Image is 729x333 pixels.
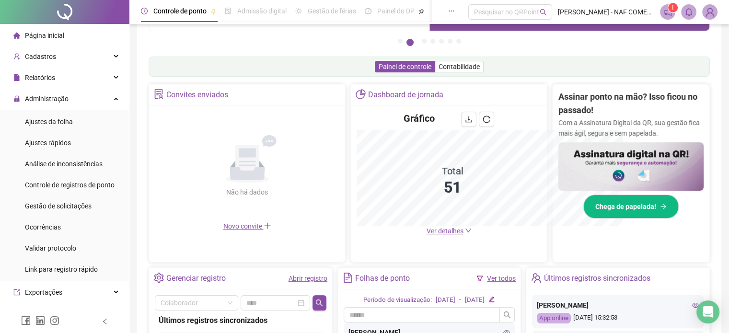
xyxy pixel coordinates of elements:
span: arrow-right [660,203,667,210]
span: Contabilidade [439,63,480,70]
div: Últimos registros sincronizados [159,314,323,326]
span: Gestão de férias [308,7,356,15]
span: [PERSON_NAME] - NAF COMERCIAL DE ALIMENTOS LTDA [558,7,654,17]
img: banner%2F02c71560-61a6-44d4-94b9-c8ab97240462.png [558,142,704,191]
span: reload [483,115,490,123]
div: Dashboard de jornada [368,87,443,103]
span: export [13,289,20,296]
span: Controle de ponto [153,7,207,15]
span: Painel do DP [377,7,415,15]
span: Cadastros [25,53,56,60]
span: left [102,318,108,325]
button: 3 [422,39,427,44]
span: filter [476,275,483,282]
div: Período de visualização: [363,295,432,305]
span: Administração [25,95,69,103]
a: Abrir registro [289,275,327,282]
div: App online [537,313,571,324]
span: user-add [13,53,20,60]
span: sun [295,8,302,14]
span: instagram [50,316,59,325]
h2: Assinar ponto na mão? Isso ficou no passado! [558,90,704,117]
span: Admissão digital [237,7,287,15]
span: clock-circle [141,8,148,14]
a: Ver todos [487,275,516,282]
span: solution [154,89,164,99]
span: search [540,9,547,16]
span: Controle de registros de ponto [25,181,115,189]
span: edit [488,296,495,302]
span: Página inicial [25,32,64,39]
span: Relatórios [25,74,55,81]
span: Novo convite [223,222,271,230]
span: setting [154,273,164,283]
span: ellipsis [448,8,455,14]
span: Ocorrências [25,223,61,231]
div: [DATE] [436,295,455,305]
span: search [503,311,511,319]
span: Chega de papelada! [595,201,656,212]
button: 4 [430,39,435,44]
span: pushpin [210,9,216,14]
span: Ajustes rápidos [25,139,71,147]
a: Ver detalhes down [427,227,472,235]
span: bell [684,8,693,16]
span: file [13,74,20,81]
span: pushpin [418,9,424,14]
span: down [465,227,472,234]
span: lock [13,95,20,102]
button: 2 [406,39,414,46]
div: [DATE] 15:32:53 [537,313,699,324]
span: file-text [343,273,353,283]
span: Integrações [25,310,60,317]
div: Convites enviados [166,87,228,103]
div: Open Intercom Messenger [696,300,719,323]
div: Folhas de ponto [355,270,410,287]
p: Com a Assinatura Digital da QR, sua gestão fica mais ágil, segura e sem papelada. [558,117,704,138]
span: Painel de controle [379,63,431,70]
span: Gestão de solicitações [25,202,92,210]
span: Ver detalhes [427,227,463,235]
span: facebook [21,316,31,325]
span: Ajustes da folha [25,118,73,126]
div: [PERSON_NAME] [537,300,699,310]
div: Últimos registros sincronizados [544,270,650,287]
span: pie-chart [356,89,366,99]
div: Gerenciar registro [166,270,226,287]
span: linkedin [35,316,45,325]
span: download [465,115,473,123]
span: notification [663,8,672,16]
button: Chega de papelada! [583,195,679,218]
button: 7 [456,39,461,44]
div: - [459,295,461,305]
span: Exportações [25,288,62,296]
span: Análise de inconsistências [25,160,103,168]
button: 6 [448,39,452,44]
sup: 1 [668,3,678,12]
span: eye [692,302,699,309]
span: Link para registro rápido [25,265,98,273]
img: 74275 [703,5,717,19]
button: 5 [439,39,444,44]
span: Validar protocolo [25,244,76,252]
span: 1 [671,4,674,11]
span: home [13,32,20,39]
span: dashboard [365,8,371,14]
button: 1 [398,39,403,44]
span: plus [264,222,271,230]
div: [DATE] [465,295,485,305]
span: search [315,299,323,307]
span: team [531,273,541,283]
h4: Gráfico [404,112,435,125]
div: Não há dados [203,187,291,197]
span: file-done [225,8,231,14]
